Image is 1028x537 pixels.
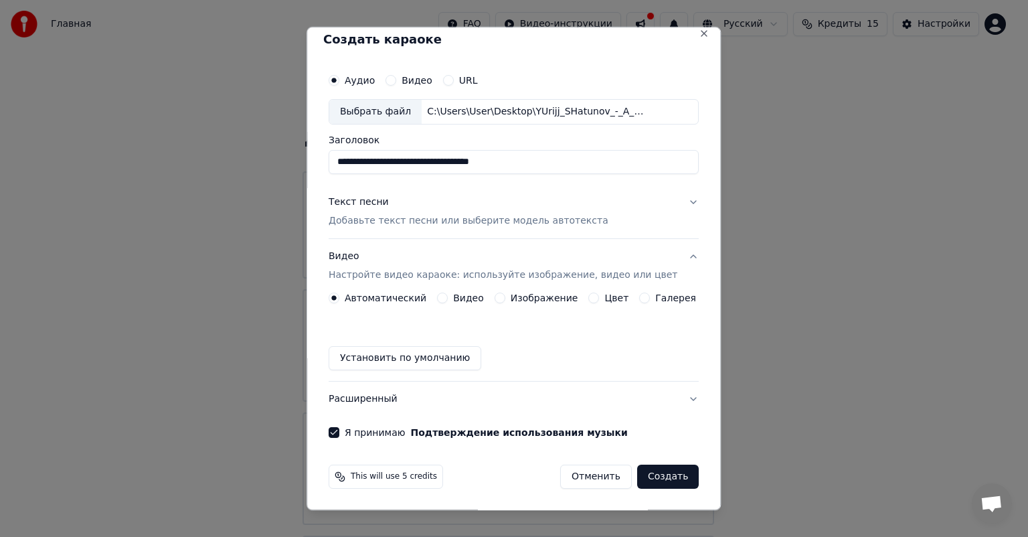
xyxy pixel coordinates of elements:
button: Установить по умолчанию [329,346,481,370]
label: Галерея [656,293,697,303]
div: Видео [329,250,677,282]
label: Аудио [345,76,375,85]
div: C:\Users\User\Desktop\YUrijj_SHatunov_-_A_leto_cveta_79393540.mp3 [422,105,649,119]
p: Добавьте текст песни или выберите модель автотекста [329,214,608,228]
label: Изображение [511,293,578,303]
label: Я принимаю [345,428,628,437]
p: Настройте видео караоке: используйте изображение, видео или цвет [329,268,677,282]
button: Текст песниДобавьте текст песни или выберите модель автотекста [329,185,699,238]
label: Видео [453,293,484,303]
div: Выбрать файл [329,100,422,124]
button: Отменить [560,465,632,489]
label: Автоматический [345,293,426,303]
label: Видео [402,76,432,85]
label: Цвет [605,293,629,303]
button: Расширенный [329,382,699,416]
button: Я принимаю [411,428,628,437]
label: Заголовок [329,135,699,145]
div: Текст песни [329,196,389,209]
div: ВидеоНастройте видео караоке: используйте изображение, видео или цвет [329,293,699,381]
h2: Создать караоке [323,33,704,46]
button: Создать [637,465,699,489]
label: URL [459,76,478,85]
span: This will use 5 credits [351,471,437,482]
button: ВидеоНастройте видео караоке: используйте изображение, видео или цвет [329,239,699,293]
